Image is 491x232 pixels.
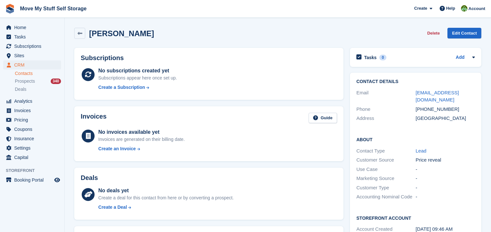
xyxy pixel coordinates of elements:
[461,5,467,12] img: Joel Booth
[98,195,234,201] div: Create a deal for this contact from here or by converting a prospect.
[3,32,61,41] a: menu
[356,184,416,192] div: Customer Type
[3,97,61,106] a: menu
[356,115,416,122] div: Address
[81,54,337,62] h2: Subscriptions
[14,143,53,153] span: Settings
[98,204,234,211] a: Create a Deal
[14,60,53,69] span: CRM
[416,193,475,201] div: -
[98,136,185,143] div: Invoices are generated on their billing date.
[14,97,53,106] span: Analytics
[5,4,15,14] img: stora-icon-8386f47178a22dfd0bd8f6a31ec36ba5ce8667c1dd55bd0f319d3a0aa187defe.svg
[356,193,416,201] div: Accounting Nominal Code
[98,84,177,91] a: Create a Subscription
[15,78,61,85] a: Prospects 340
[468,5,485,12] span: Account
[15,86,26,92] span: Deals
[356,89,416,104] div: Email
[416,156,475,164] div: Price reveal
[98,84,145,91] div: Create a Subscription
[456,54,465,61] a: Add
[356,215,475,221] h2: Storefront Account
[14,134,53,143] span: Insurance
[14,51,53,60] span: Sites
[14,106,53,115] span: Invoices
[98,128,185,136] div: No invoices available yet
[51,79,61,84] div: 340
[416,90,459,103] a: [EMAIL_ADDRESS][DOMAIN_NAME]
[98,145,185,152] a: Create an Invoice
[14,115,53,124] span: Pricing
[416,106,475,113] div: [PHONE_NUMBER]
[17,3,89,14] a: Move My Stuff Self Storage
[356,79,475,84] h2: Contact Details
[53,176,61,184] a: Preview store
[364,55,377,60] h2: Tasks
[98,204,127,211] div: Create a Deal
[81,174,98,182] h2: Deals
[416,184,475,192] div: -
[98,67,177,75] div: No subscriptions created yet
[3,42,61,51] a: menu
[414,5,427,12] span: Create
[89,29,154,38] h2: [PERSON_NAME]
[3,60,61,69] a: menu
[14,125,53,134] span: Coupons
[356,166,416,173] div: Use Case
[3,106,61,115] a: menu
[356,106,416,113] div: Phone
[416,175,475,182] div: -
[356,136,475,142] h2: About
[3,115,61,124] a: menu
[14,23,53,32] span: Home
[3,134,61,143] a: menu
[416,166,475,173] div: -
[14,32,53,41] span: Tasks
[15,78,35,84] span: Prospects
[15,86,61,93] a: Deals
[3,143,61,153] a: menu
[3,23,61,32] a: menu
[15,70,61,77] a: Contacts
[309,113,337,123] a: Guide
[98,187,234,195] div: No deals yet
[3,51,61,60] a: menu
[416,115,475,122] div: [GEOGRAPHIC_DATA]
[356,147,416,155] div: Contact Type
[446,5,455,12] span: Help
[447,28,481,38] a: Edit Contact
[98,75,177,81] div: Subscriptions appear here once set up.
[356,175,416,182] div: Marketing Source
[3,153,61,162] a: menu
[416,148,426,153] a: Lead
[6,167,64,174] span: Storefront
[14,153,53,162] span: Capital
[81,113,107,123] h2: Invoices
[425,28,442,38] button: Delete
[14,42,53,51] span: Subscriptions
[14,175,53,185] span: Booking Portal
[3,125,61,134] a: menu
[3,175,61,185] a: menu
[98,145,136,152] div: Create an Invoice
[379,55,387,60] div: 0
[356,156,416,164] div: Customer Source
